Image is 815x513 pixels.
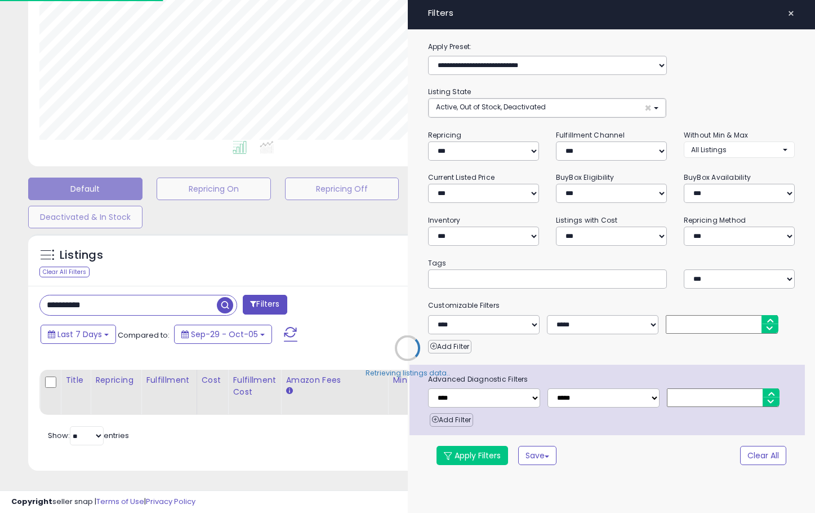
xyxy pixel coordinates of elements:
[684,130,749,140] small: Without Min & Max
[366,368,450,378] div: Retrieving listings data..
[420,41,803,53] label: Apply Preset:
[684,141,795,158] button: All Listings
[428,130,462,140] small: Repricing
[436,102,546,112] span: Active, Out of Stock, Deactivated
[691,145,727,154] span: All Listings
[684,215,746,225] small: Repricing Method
[556,173,614,182] small: BuyBox Eligibility
[556,130,625,140] small: Fulfillment Channel
[787,6,795,21] span: ×
[428,173,495,182] small: Current Listed Price
[644,102,652,114] span: ×
[684,173,751,182] small: BuyBox Availability
[783,6,799,21] button: ×
[429,99,666,117] button: Active, Out of Stock, Deactivated ×
[428,8,795,18] h4: Filters
[556,215,618,225] small: Listings with Cost
[428,87,471,96] small: Listing State
[428,215,461,225] small: Inventory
